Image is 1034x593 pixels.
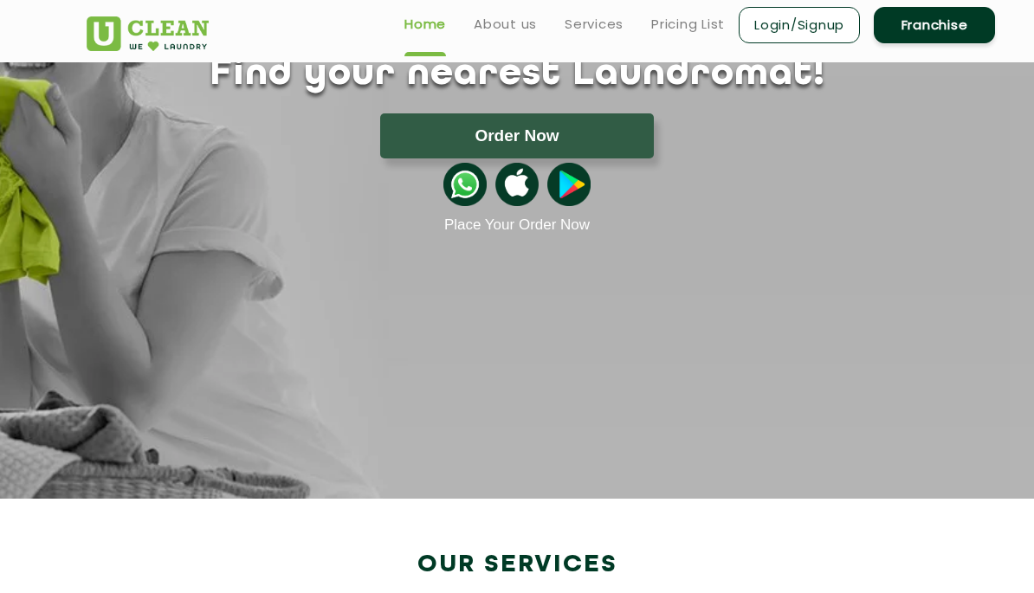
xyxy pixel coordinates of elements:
img: apple-icon.png [495,163,539,206]
img: playstoreicon.png [547,163,591,206]
a: Franchise [874,7,995,43]
h2: Our Services [87,551,947,579]
a: Pricing List [651,14,725,35]
img: whatsappicon.png [443,163,487,206]
h1: Find your nearest Laundromat! [74,53,960,96]
button: Order Now [380,113,654,158]
a: Login/Signup [739,7,860,43]
img: UClean Laundry and Dry Cleaning [87,16,209,51]
a: About us [474,14,537,35]
a: Services [565,14,624,35]
a: Place Your Order Now [444,216,590,234]
a: Home [404,14,446,35]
